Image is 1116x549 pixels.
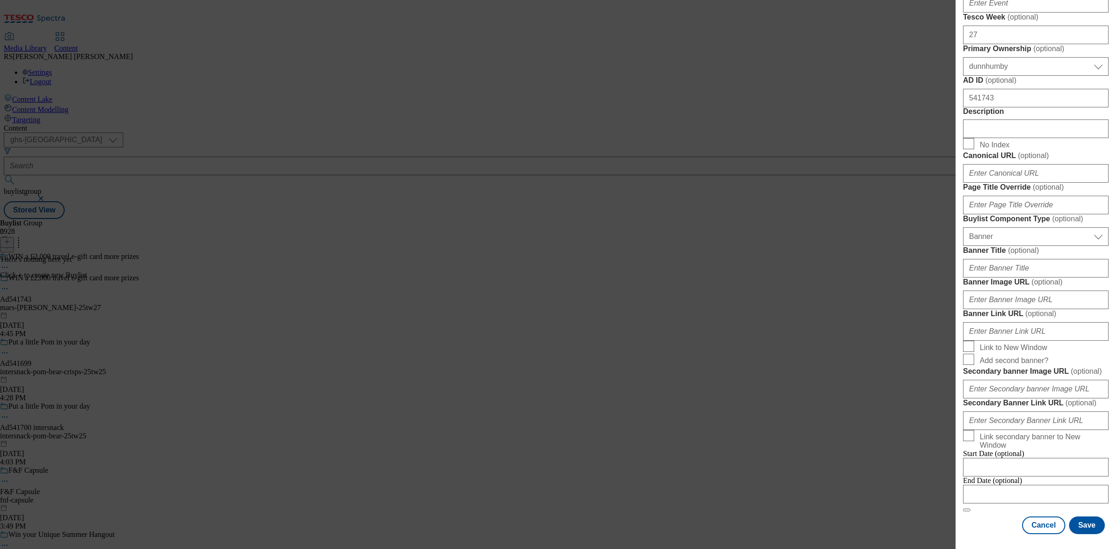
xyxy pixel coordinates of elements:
span: ( optional ) [1031,278,1063,286]
label: Tesco Week [963,13,1109,22]
span: ( optional ) [1033,45,1064,53]
button: Save [1069,516,1105,534]
span: ( optional ) [1052,215,1083,223]
span: ( optional ) [1065,399,1096,407]
label: Banner Title [963,246,1109,255]
span: ( optional ) [1025,310,1056,317]
label: Canonical URL [963,151,1109,160]
input: Enter Tesco Week [963,26,1109,44]
input: Enter Date [963,485,1109,503]
span: ( optional ) [1071,367,1102,375]
span: End Date (optional) [963,476,1022,484]
label: Primary Ownership [963,44,1109,53]
input: Enter Secondary banner Image URL [963,380,1109,398]
label: Banner Image URL [963,278,1109,287]
span: ( optional ) [1018,152,1049,159]
input: Enter Description [963,119,1109,138]
label: Description [963,107,1109,116]
span: Start Date (optional) [963,450,1024,457]
label: Secondary Banner Link URL [963,398,1109,408]
input: Enter Page Title Override [963,196,1109,214]
label: AD ID [963,76,1109,85]
input: Enter Banner Title [963,259,1109,278]
input: Enter Date [963,458,1109,476]
input: Enter Banner Image URL [963,291,1109,309]
input: Enter Banner Link URL [963,322,1109,341]
input: Enter Canonical URL [963,164,1109,183]
span: Add second banner? [980,357,1049,365]
label: Buylist Component Type [963,214,1109,224]
button: Cancel [1022,516,1065,534]
label: Banner Link URL [963,309,1109,318]
input: Enter AD ID [963,89,1109,107]
span: ( optional ) [1033,183,1064,191]
span: Link secondary banner to New Window [980,433,1105,450]
span: ( optional ) [1008,246,1039,254]
span: Link to New Window [980,344,1047,352]
input: Enter Secondary Banner Link URL [963,411,1109,430]
label: Secondary banner Image URL [963,367,1109,376]
label: Page Title Override [963,183,1109,192]
span: ( optional ) [1007,13,1038,21]
span: ( optional ) [985,76,1016,84]
span: No Index [980,141,1010,149]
